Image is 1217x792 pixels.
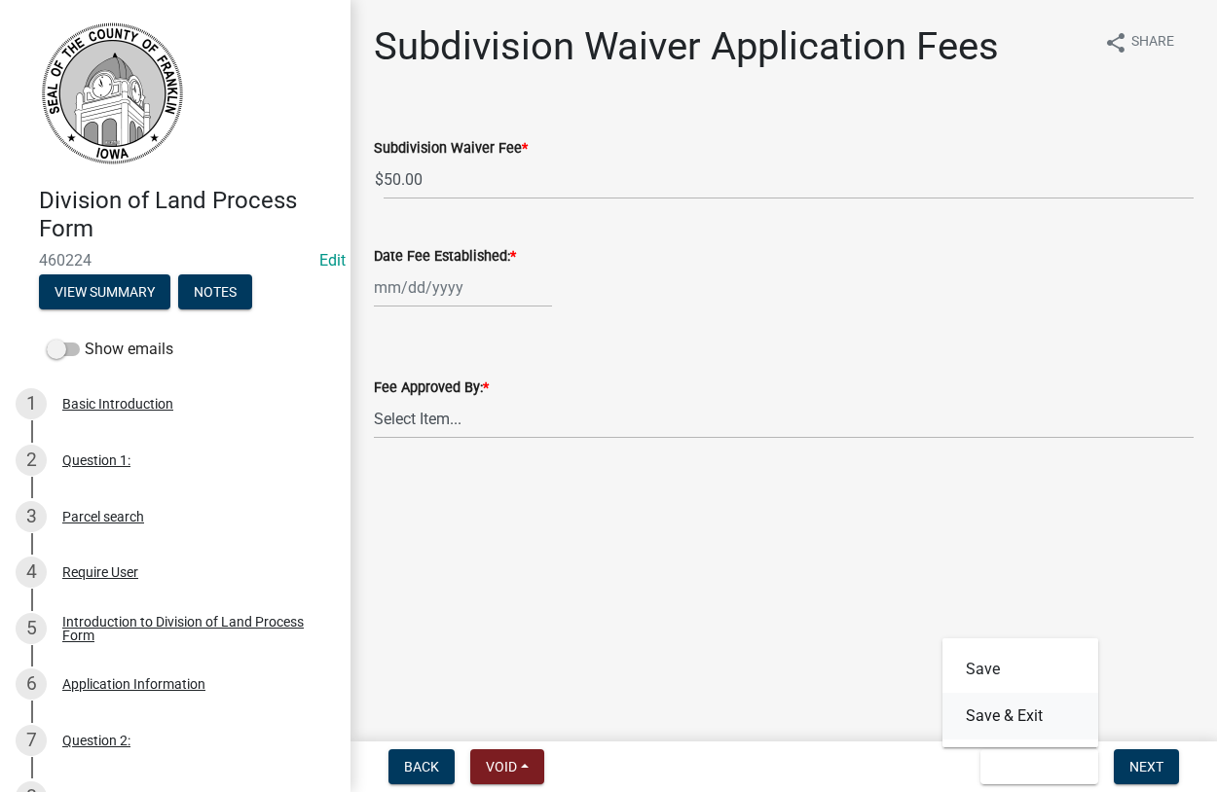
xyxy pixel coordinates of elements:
[1088,23,1190,61] button: shareShare
[39,20,185,166] img: Franklin County, Iowa
[62,565,138,579] div: Require User
[39,187,335,243] h4: Division of Land Process Form
[16,668,47,700] div: 6
[470,749,544,784] button: Void
[388,749,455,784] button: Back
[1114,749,1179,784] button: Next
[374,381,489,395] label: Fee Approved By:
[178,274,252,309] button: Notes
[942,693,1098,739] button: Save & Exit
[319,251,346,270] wm-modal-confirm: Edit Application Number
[374,142,528,156] label: Subdivision Waiver Fee
[16,445,47,476] div: 2
[942,646,1098,693] button: Save
[486,759,517,774] span: Void
[319,251,346,270] a: Edit
[178,285,252,301] wm-modal-confirm: Notes
[16,557,47,588] div: 4
[62,615,319,642] div: Introduction to Division of Land Process Form
[62,453,130,467] div: Question 1:
[16,501,47,532] div: 3
[62,397,173,411] div: Basic Introduction
[62,510,144,523] div: Parcel search
[1104,31,1127,54] i: share
[39,274,170,309] button: View Summary
[62,677,205,691] div: Application Information
[62,734,130,747] div: Question 2:
[980,749,1098,784] button: Save & Exit
[16,613,47,644] div: 5
[39,251,312,270] span: 460224
[16,725,47,756] div: 7
[39,285,170,301] wm-modal-confirm: Summary
[404,759,439,774] span: Back
[996,759,1071,774] span: Save & Exit
[1131,31,1174,54] span: Share
[942,638,1098,747] div: Save & Exit
[374,23,999,70] h1: Subdivision Waiver Application Fees
[1129,759,1163,774] span: Next
[374,250,516,264] label: Date Fee Established:
[47,338,173,361] label: Show emails
[16,388,47,419] div: 1
[374,268,552,307] input: mm/dd/yyyy
[374,160,385,199] span: $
